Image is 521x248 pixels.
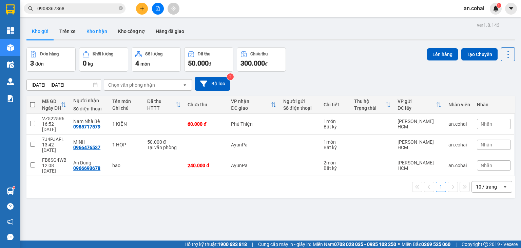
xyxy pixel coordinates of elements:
span: an.cohai [458,4,490,13]
img: warehouse-icon [7,44,14,51]
span: Miền Bắc [402,241,450,248]
span: đ [265,61,268,67]
button: Khối lượng0kg [79,47,128,72]
span: close-circle [119,6,123,10]
span: ⚪️ [398,243,400,246]
div: 7J4PJAFL [42,137,66,142]
span: Nhãn [481,163,492,168]
button: caret-down [505,3,517,15]
button: Chưa thu300.000đ [237,47,286,72]
button: Tạo Chuyến [461,48,498,60]
img: warehouse-icon [7,61,14,68]
button: Số lượng4món [132,47,181,72]
button: Lên hàng [427,48,458,60]
sup: 1 [497,3,501,8]
div: [PERSON_NAME] HCM [398,160,442,171]
div: AyunPa [231,142,276,147]
div: Số điện thoại [73,106,105,111]
span: question-circle [7,203,14,210]
button: Trên xe [54,23,81,39]
div: Mã GD [42,99,61,104]
span: message [7,234,14,240]
div: MINH [73,139,105,145]
div: 60.000 đ [188,121,224,127]
strong: 0369 525 060 [421,242,450,247]
span: [DATE] 16:52 [61,18,85,23]
div: Số lượng [145,52,162,56]
div: Ngày ĐH [42,105,61,111]
div: 1 món [324,139,347,145]
div: bao [112,163,140,168]
span: search [28,6,33,11]
img: dashboard-icon [7,27,14,34]
div: Bất kỳ [324,124,347,129]
div: Bất kỳ [324,145,347,150]
button: file-add [152,3,164,15]
button: Đã thu50.000đ [184,47,233,72]
div: Khối lượng [93,52,113,56]
span: đơn [35,61,44,67]
div: Thu hộ [354,99,385,104]
button: 1 [436,182,446,192]
div: 50.000 đ [147,139,181,145]
button: Kho gửi [26,23,54,39]
svg: open [182,82,188,88]
span: đ [209,61,211,67]
sup: 2 [227,73,234,80]
svg: open [502,184,508,190]
div: 0966476537 [73,145,100,150]
button: plus [136,3,148,15]
span: file-add [155,6,160,11]
span: close-circle [119,5,123,12]
span: [PERSON_NAME] HCM [61,37,133,45]
div: Chi tiết [324,102,347,107]
th: Toggle SortBy [394,96,445,114]
span: 0 [83,59,86,67]
div: 240.000 đ [188,163,224,168]
div: Người gửi [283,99,317,104]
div: Chưa thu [250,52,268,56]
div: Nam Nhà Bè [73,119,105,124]
button: aim [168,3,179,15]
h2: VZ5225R6 [3,21,37,32]
button: Bộ lọc [195,77,230,91]
span: 50.000 [188,59,209,67]
div: 12:08 [DATE] [42,163,66,174]
div: [PERSON_NAME] HCM [398,119,442,129]
input: Select a date range. [27,79,101,90]
span: copyright [483,242,488,247]
div: An Dung [73,160,105,165]
div: Ghi chú [112,105,140,111]
strong: 1900 633 818 [218,242,247,247]
div: ver 1.8.143 [477,21,500,29]
div: Đã thu [147,99,176,104]
span: 1 KIỆN [61,47,92,59]
div: 13:42 [DATE] [42,142,66,153]
div: AyunPa [231,163,276,168]
input: Tìm tên, số ĐT hoặc mã đơn [37,5,117,12]
div: an.cohai [448,142,470,147]
div: Bất kỳ [324,165,347,171]
div: Số điện thoại [283,105,317,111]
img: logo-vxr [6,4,15,15]
b: Cô Hai [17,5,45,15]
div: ĐC lấy [398,105,436,111]
strong: 0708 023 035 - 0935 103 250 [334,242,396,247]
span: Miền Nam [313,241,396,248]
span: Gửi: [61,26,74,34]
span: món [140,61,150,67]
div: 1 HỘP [112,142,140,147]
div: 16:52 [DATE] [42,121,66,132]
span: caret-down [508,5,514,12]
div: 10 / trang [476,183,497,190]
div: VP nhận [231,99,271,104]
th: Toggle SortBy [351,96,394,114]
span: 1 [498,3,500,8]
div: Đơn hàng [40,52,59,56]
span: Nhãn [481,142,492,147]
span: | [456,241,457,248]
div: an.cohai [448,121,470,127]
span: 4 [135,59,139,67]
th: Toggle SortBy [144,96,185,114]
button: Kho công nợ [113,23,150,39]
